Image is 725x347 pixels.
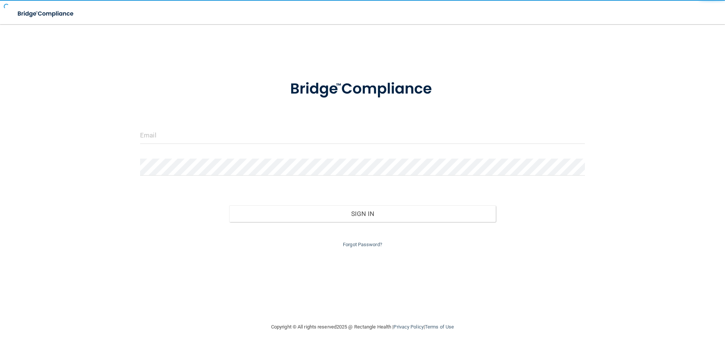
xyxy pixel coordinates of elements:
img: bridge_compliance_login_screen.278c3ca4.svg [275,69,450,109]
div: Copyright © All rights reserved 2025 @ Rectangle Health | | [225,315,500,339]
a: Privacy Policy [393,324,423,330]
button: Sign In [229,205,496,222]
a: Terms of Use [425,324,454,330]
a: Forgot Password? [343,242,382,247]
img: bridge_compliance_login_screen.278c3ca4.svg [11,6,81,22]
input: Email [140,127,585,144]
